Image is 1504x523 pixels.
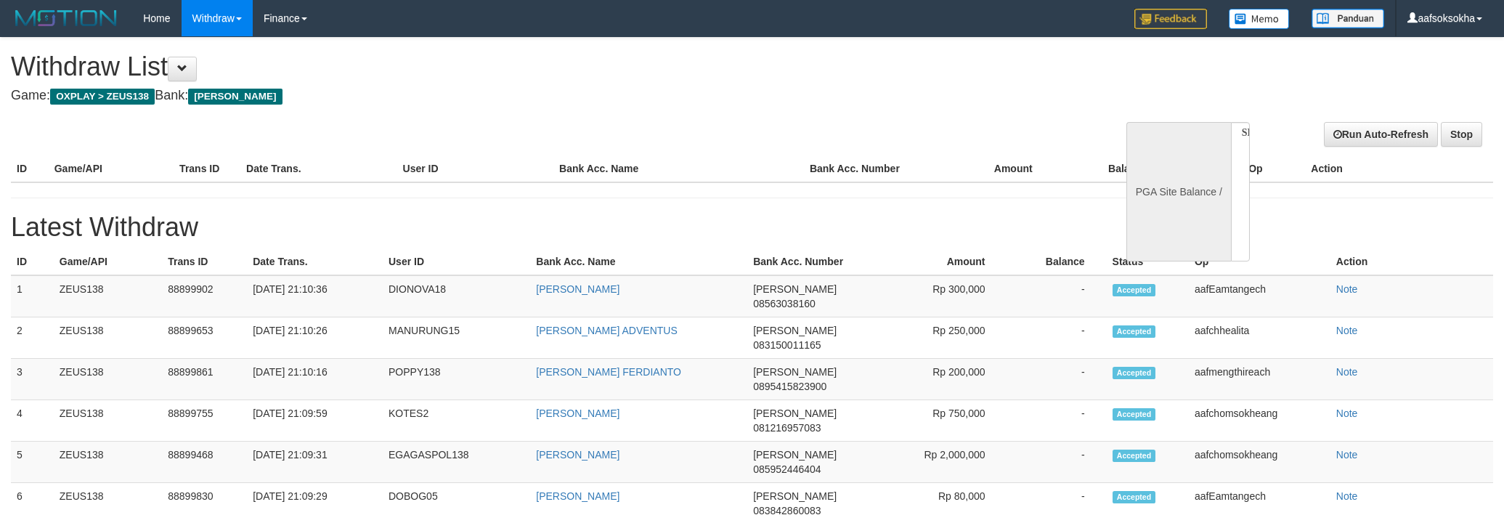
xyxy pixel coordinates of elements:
span: Accepted [1113,491,1156,503]
td: aafchomsokheang [1189,442,1330,483]
th: Trans ID [174,155,240,182]
th: Bank Acc. Name [553,155,804,182]
span: OXPLAY > ZEUS138 [50,89,155,105]
td: POPPY138 [383,359,530,400]
td: MANURUNG15 [383,317,530,359]
span: 083150011165 [753,339,821,351]
th: Action [1305,155,1493,182]
td: aafchhealita [1189,317,1330,359]
td: Rp 200,000 [890,359,1007,400]
th: Bank Acc. Name [530,248,747,275]
th: Bank Acc. Number [804,155,929,182]
td: [DATE] 21:09:31 [247,442,383,483]
span: 08563038160 [753,298,816,309]
td: 88899468 [162,442,247,483]
td: Rp 300,000 [890,275,1007,317]
th: Action [1330,248,1493,275]
span: [PERSON_NAME] [753,449,837,461]
th: Balance [1054,155,1169,182]
td: 88899755 [162,400,247,442]
td: 88899861 [162,359,247,400]
span: Accepted [1113,284,1156,296]
td: - [1007,275,1107,317]
td: [DATE] 21:10:26 [247,317,383,359]
td: [DATE] 21:09:59 [247,400,383,442]
th: Status [1107,248,1189,275]
td: 5 [11,442,54,483]
td: ZEUS138 [54,442,162,483]
img: panduan.png [1312,9,1384,28]
td: - [1007,317,1107,359]
td: ZEUS138 [54,359,162,400]
td: EGAGASPOL138 [383,442,530,483]
span: 085952446404 [753,463,821,475]
span: Accepted [1113,325,1156,338]
td: ZEUS138 [54,317,162,359]
span: 0895415823900 [753,381,826,392]
h4: Game: Bank: [11,89,988,103]
td: ZEUS138 [54,400,162,442]
th: User ID [397,155,554,182]
a: [PERSON_NAME] [536,449,619,461]
th: ID [11,248,54,275]
th: Game/API [49,155,174,182]
td: - [1007,442,1107,483]
a: [PERSON_NAME] FERDIANTO [536,366,681,378]
div: PGA Site Balance / [1126,122,1231,261]
span: [PERSON_NAME] [753,490,837,502]
td: 88899653 [162,317,247,359]
a: [PERSON_NAME] [536,490,619,502]
th: Date Trans. [247,248,383,275]
td: [DATE] 21:10:36 [247,275,383,317]
td: Rp 250,000 [890,317,1007,359]
td: 1 [11,275,54,317]
span: 081216957083 [753,422,821,434]
td: 2 [11,317,54,359]
td: ZEUS138 [54,275,162,317]
th: ID [11,155,49,182]
td: 88899902 [162,275,247,317]
td: [DATE] 21:10:16 [247,359,383,400]
h1: Latest Withdraw [11,213,1493,242]
a: Note [1336,449,1358,461]
th: Date Trans. [240,155,397,182]
span: [PERSON_NAME] [753,366,837,378]
th: User ID [383,248,530,275]
span: [PERSON_NAME] [753,283,837,295]
a: Stop [1441,122,1482,147]
td: 3 [11,359,54,400]
td: KOTES2 [383,400,530,442]
span: [PERSON_NAME] [753,325,837,336]
td: aafchomsokheang [1189,400,1330,442]
a: [PERSON_NAME] [536,283,619,295]
h1: Withdraw List [11,52,988,81]
td: DIONOVA18 [383,275,530,317]
th: Game/API [54,248,162,275]
td: 4 [11,400,54,442]
a: Note [1336,490,1358,502]
th: Amount [929,155,1054,182]
span: [PERSON_NAME] [753,408,837,419]
a: Note [1336,283,1358,295]
img: Button%20Memo.svg [1229,9,1290,29]
th: Balance [1007,248,1107,275]
td: Rp 750,000 [890,400,1007,442]
span: Accepted [1113,450,1156,462]
td: Rp 2,000,000 [890,442,1007,483]
td: aafmengthireach [1189,359,1330,400]
th: Op [1243,155,1305,182]
th: Bank Acc. Number [747,248,890,275]
span: Accepted [1113,367,1156,379]
a: Note [1336,366,1358,378]
th: Op [1189,248,1330,275]
img: MOTION_logo.png [11,7,121,29]
td: - [1007,359,1107,400]
a: Note [1336,408,1358,419]
a: [PERSON_NAME] [536,408,619,419]
th: Trans ID [162,248,247,275]
span: Accepted [1113,408,1156,421]
a: Note [1336,325,1358,336]
th: Amount [890,248,1007,275]
td: - [1007,400,1107,442]
span: [PERSON_NAME] [188,89,282,105]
